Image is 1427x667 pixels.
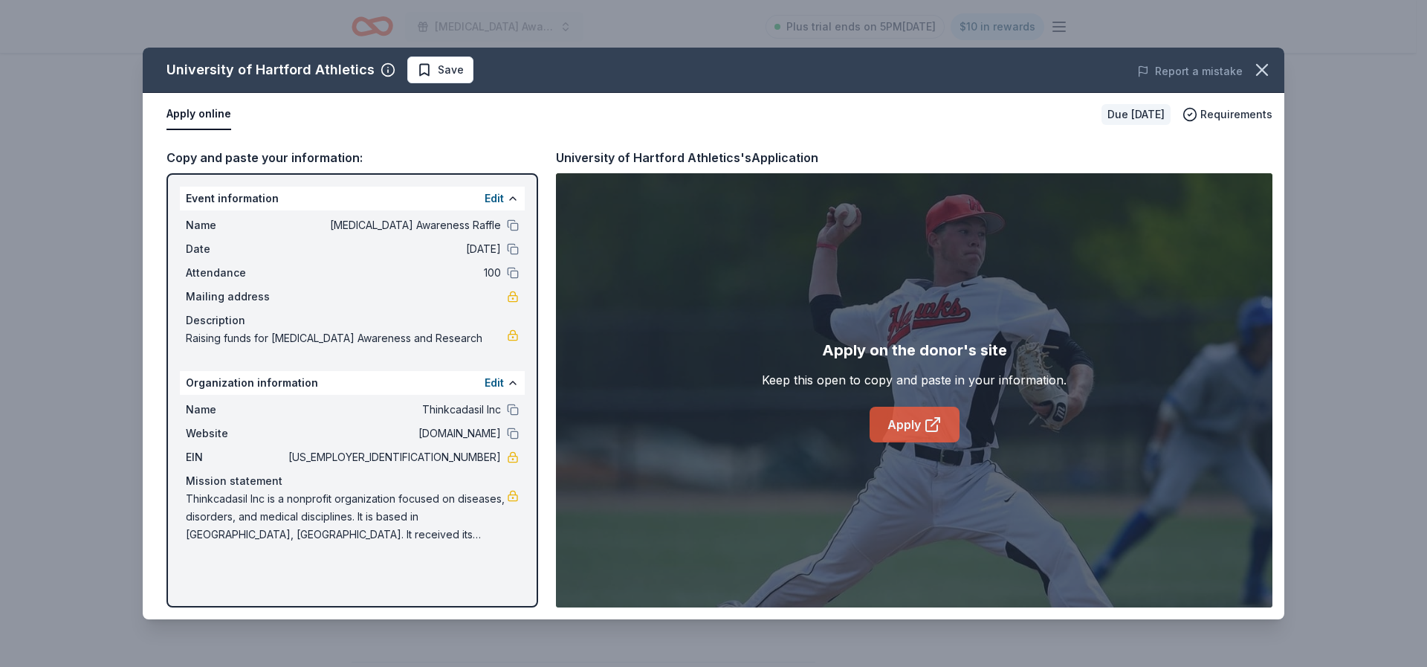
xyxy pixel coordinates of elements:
[1182,106,1272,123] button: Requirements
[870,407,960,442] a: Apply
[166,148,538,167] div: Copy and paste your information:
[1200,106,1272,123] span: Requirements
[186,288,285,306] span: Mailing address
[166,99,231,130] button: Apply online
[186,264,285,282] span: Attendance
[186,448,285,466] span: EIN
[438,61,464,79] span: Save
[186,329,507,347] span: Raising funds for [MEDICAL_DATA] Awareness and Research
[186,401,285,419] span: Name
[285,401,501,419] span: Thinkcadasil Inc
[407,57,473,83] button: Save
[186,472,519,490] div: Mission statement
[186,425,285,442] span: Website
[485,374,504,392] button: Edit
[285,448,501,466] span: [US_EMPLOYER_IDENTIFICATION_NUMBER]
[1137,62,1243,80] button: Report a mistake
[556,148,818,167] div: University of Hartford Athletics's Application
[285,216,501,234] span: [MEDICAL_DATA] Awareness Raffle
[285,425,501,442] span: [DOMAIN_NAME]
[186,490,507,544] span: Thinkcadasil Inc is a nonprofit organization focused on diseases, disorders, and medical discipli...
[186,240,285,258] span: Date
[180,371,525,395] div: Organization information
[166,58,375,82] div: University of Hartford Athletics
[180,187,525,210] div: Event information
[762,371,1067,389] div: Keep this open to copy and paste in your information.
[822,338,1007,362] div: Apply on the donor's site
[1101,104,1171,125] div: Due [DATE]
[285,240,501,258] span: [DATE]
[186,216,285,234] span: Name
[186,312,519,329] div: Description
[285,264,501,282] span: 100
[485,190,504,207] button: Edit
